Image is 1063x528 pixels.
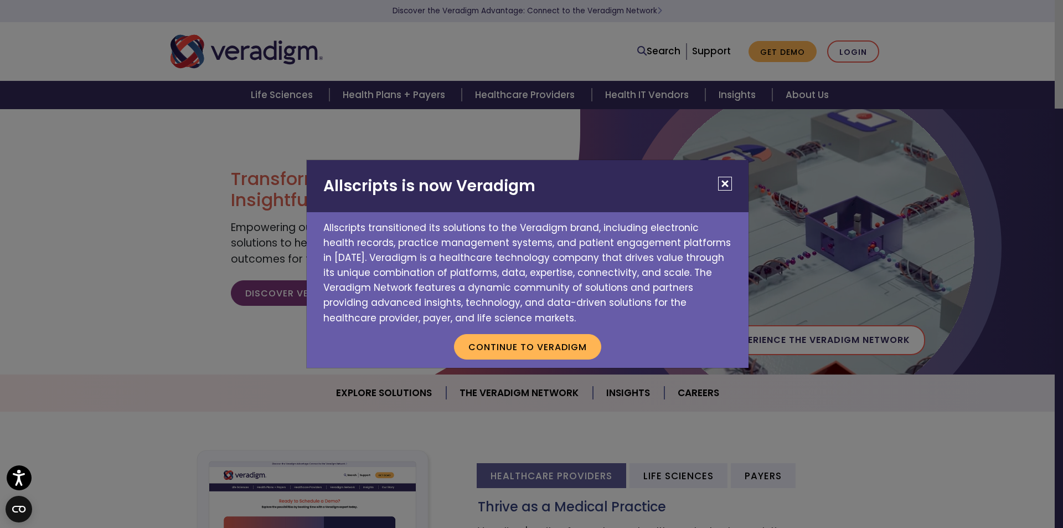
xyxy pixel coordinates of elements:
button: Continue to Veradigm [454,334,601,360]
button: Close [718,177,732,191]
h2: Allscripts is now Veradigm [307,160,749,212]
iframe: Drift Chat Widget [850,448,1050,515]
p: Allscripts transitioned its solutions to the Veradigm brand, including electronic health records,... [307,212,749,326]
button: Open CMP widget [6,496,32,522]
